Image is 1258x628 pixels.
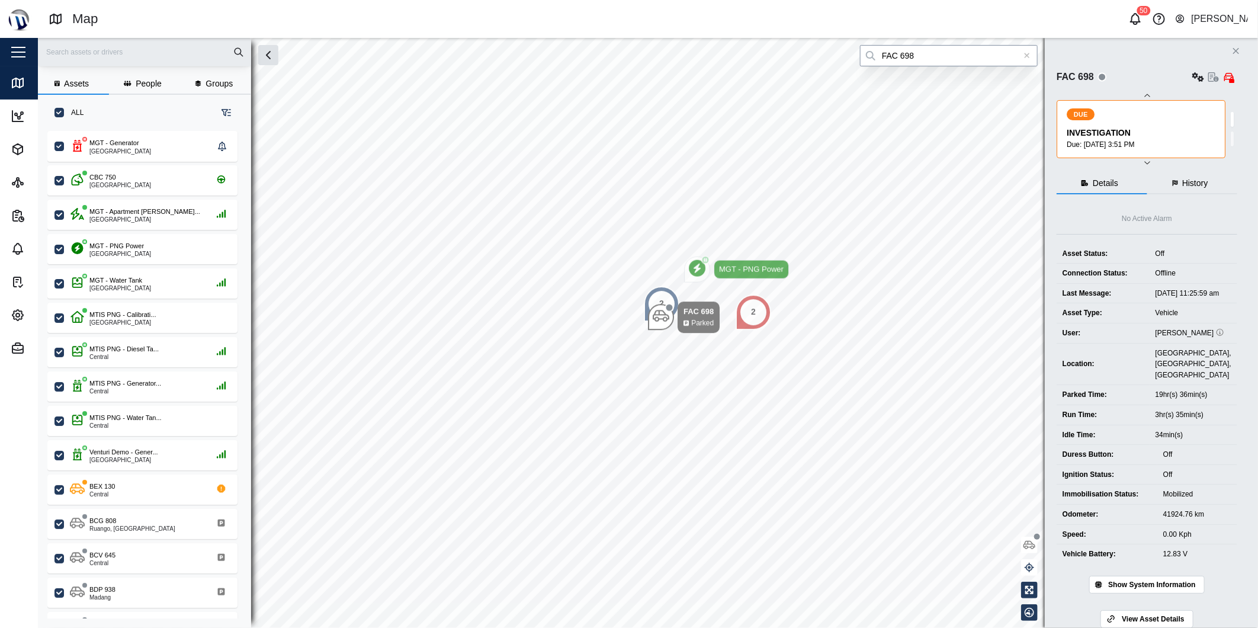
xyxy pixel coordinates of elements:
div: Reports [31,209,69,222]
div: INVESTIGATION [1067,127,1218,140]
div: Off [1163,449,1231,460]
div: 2 [659,297,664,310]
div: Last Message: [1063,288,1144,299]
div: [GEOGRAPHIC_DATA] [89,149,151,155]
div: [GEOGRAPHIC_DATA] [89,217,200,223]
div: Asset Status: [1063,248,1144,259]
div: Map marker [644,286,679,322]
div: [PERSON_NAME] [1156,328,1231,339]
div: Assets [31,143,65,156]
div: 12.83 V [1163,549,1231,560]
div: MGT - PNG Power [719,264,784,275]
div: MTIS PNG - Generator... [89,379,161,389]
div: MTIS PNG - Calibrati... [89,310,156,320]
span: Details [1093,179,1118,187]
div: Map marker [684,257,789,283]
input: Search by People, Asset, Geozone or Place [860,45,1038,66]
div: MGT - PNG Power [89,241,144,251]
div: Idle Time: [1063,430,1144,441]
span: Groups [206,79,233,88]
div: FAC 698 [683,306,714,318]
div: Offline [1156,268,1231,279]
div: Map marker [736,294,771,330]
div: No Active Alarm [1122,213,1172,225]
div: [DATE] 11:25:59 am [1156,288,1231,299]
label: ALL [64,108,84,117]
div: Vehicle [1156,307,1231,319]
div: BCV 645 [89,550,115,560]
button: [PERSON_NAME] [1174,11,1249,27]
div: 0.00 Kph [1163,529,1231,540]
div: [GEOGRAPHIC_DATA] [89,182,151,188]
div: Duress Button: [1063,449,1151,460]
span: People [136,79,162,88]
img: Main Logo [6,6,32,32]
div: Asset Type: [1063,307,1144,319]
div: Off [1163,469,1231,480]
div: Tasks [31,275,62,289]
canvas: Map [38,38,1258,628]
div: Central [89,492,115,498]
div: CBC 750 [89,172,116,182]
div: Settings [31,309,70,322]
div: Parked Time: [1063,389,1144,400]
div: 2 [751,306,756,319]
div: [GEOGRAPHIC_DATA] [89,320,156,326]
div: Odometer: [1063,509,1151,520]
div: MTIS PNG - Water Tan... [89,413,162,423]
div: Map marker [648,302,720,333]
div: Map [31,76,56,89]
div: User: [1063,328,1144,339]
div: Immobilisation Status: [1063,489,1151,500]
div: MGT - Water Tank [89,275,142,286]
div: Central [89,560,115,566]
div: Off [1156,248,1231,259]
div: Admin [31,342,64,355]
div: BDP 938 [89,585,115,595]
div: 41924.76 km [1163,509,1231,520]
div: BCG 808 [89,516,116,526]
div: BEX 130 [89,482,115,492]
a: View Asset Details [1100,610,1193,628]
div: Run Time: [1063,409,1144,421]
div: Central [89,389,161,395]
span: Show System Information [1108,576,1195,593]
div: Central [89,423,162,429]
div: [GEOGRAPHIC_DATA] [89,251,151,257]
div: MTIS PNG - Diesel Ta... [89,344,159,354]
div: 19hr(s) 36min(s) [1156,389,1231,400]
div: Ruango, [GEOGRAPHIC_DATA] [89,526,175,532]
div: Map [72,9,98,30]
div: [GEOGRAPHIC_DATA] [89,457,158,463]
div: Due: [DATE] 3:51 PM [1067,139,1218,150]
div: Ignition Status: [1063,469,1151,480]
div: Speed: [1063,529,1151,540]
span: History [1182,179,1208,187]
div: Mobilized [1163,489,1231,500]
div: Madang [89,595,115,601]
div: [GEOGRAPHIC_DATA], [GEOGRAPHIC_DATA], [GEOGRAPHIC_DATA] [1156,348,1231,381]
div: 3hr(s) 35min(s) [1156,409,1231,421]
div: 34min(s) [1156,430,1231,441]
span: Assets [64,79,89,88]
div: FAC 698 [1057,70,1094,85]
span: View Asset Details [1122,611,1184,627]
div: MGT - Generator [89,138,139,148]
div: [PERSON_NAME] [1191,12,1248,27]
div: Venturi Demo - Gener... [89,447,158,457]
div: Central [89,354,159,360]
div: Sites [31,176,59,189]
div: Alarms [31,242,66,255]
input: Search assets or drivers [45,43,244,61]
div: 50 [1137,6,1150,15]
div: grid [47,127,251,619]
div: Parked [691,318,714,329]
div: Connection Status: [1063,268,1144,279]
div: Dashboard [31,110,81,123]
div: MGT - Apartment [PERSON_NAME]... [89,207,200,217]
div: Location: [1063,358,1144,370]
div: Vehicle Battery: [1063,549,1151,560]
div: [GEOGRAPHIC_DATA] [89,286,151,291]
span: DUE [1074,109,1088,120]
button: Show System Information [1089,576,1205,594]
